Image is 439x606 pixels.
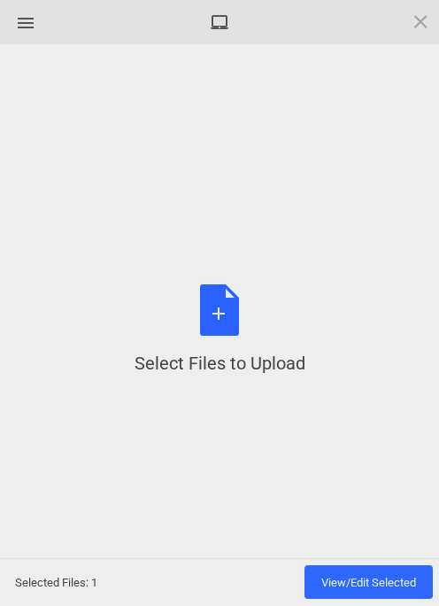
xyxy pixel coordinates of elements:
span: Click here or hit ESC to close picker [411,12,430,31]
span: View/Edit Selected [321,576,416,589]
span: Next [304,565,433,599]
div: Select Files to Upload [135,351,305,376]
span: My Device [210,12,229,32]
span: Selected Files: 1 [15,576,97,589]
